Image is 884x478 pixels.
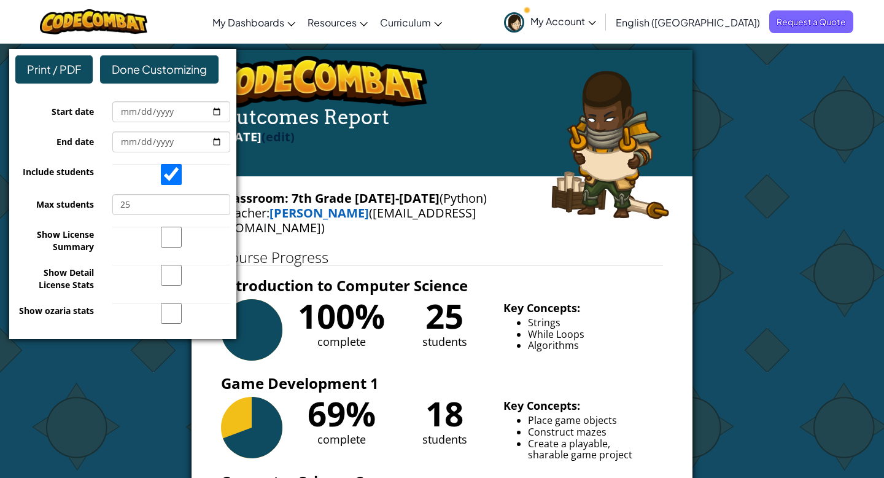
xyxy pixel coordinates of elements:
[610,6,766,39] a: English ([GEOGRAPHIC_DATA])
[551,71,669,219] img: arryn.png
[269,205,369,221] a: [PERSON_NAME]
[40,9,147,34] img: CodeCombat logo
[528,339,579,352] span: Algorithms
[440,190,487,206] span: (Python)
[769,10,853,33] a: Request a Quote
[39,267,94,291] span: Show Detail License Stats
[400,397,489,431] div: 18
[37,229,94,253] span: Show License Summary
[528,437,632,462] span: Create a playable, sharable game project
[297,299,386,333] div: 100%
[297,333,386,351] div: complete
[503,300,580,315] b: Key Concepts:
[15,55,93,84] div: Print / PDF
[528,316,560,329] span: Strings
[400,333,489,351] div: students
[297,431,386,449] div: complete
[262,127,295,146] label: (edit)
[528,425,607,439] span: Construct mazes
[206,6,301,39] a: My Dashboards
[221,190,289,206] span: Classroom:
[212,16,284,29] span: My Dashboards
[221,128,262,145] span: [DATE]
[19,305,94,316] span: Show ozaria stats
[374,6,448,39] a: Curriculum
[297,397,386,431] div: 69%
[112,62,207,76] span: Done Customizing
[221,250,663,265] h1: Course Progress
[292,190,440,206] b: 7th Grade [DATE]-[DATE]
[528,327,584,341] span: While Loops
[400,299,489,333] div: 25
[400,431,489,449] div: students
[206,108,678,127] h4: Outcomes Report
[36,198,94,210] span: Max students
[301,6,374,39] a: Resources
[498,2,602,41] a: My Account
[504,12,524,33] img: avatar
[380,16,431,29] span: Curriculum
[221,272,663,299] h3: Introduction to Computer Science
[503,398,580,413] b: Key Concepts:
[23,166,94,178] span: Include students
[206,56,427,108] img: logo.png
[52,106,94,117] span: Start date
[616,16,760,29] span: English ([GEOGRAPHIC_DATA])
[528,413,617,427] span: Place game objects
[308,16,357,29] span: Resources
[221,369,663,397] h3: Game Development 1
[530,15,596,28] span: My Account
[56,136,94,147] span: End date
[221,205,269,221] span: Teacher:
